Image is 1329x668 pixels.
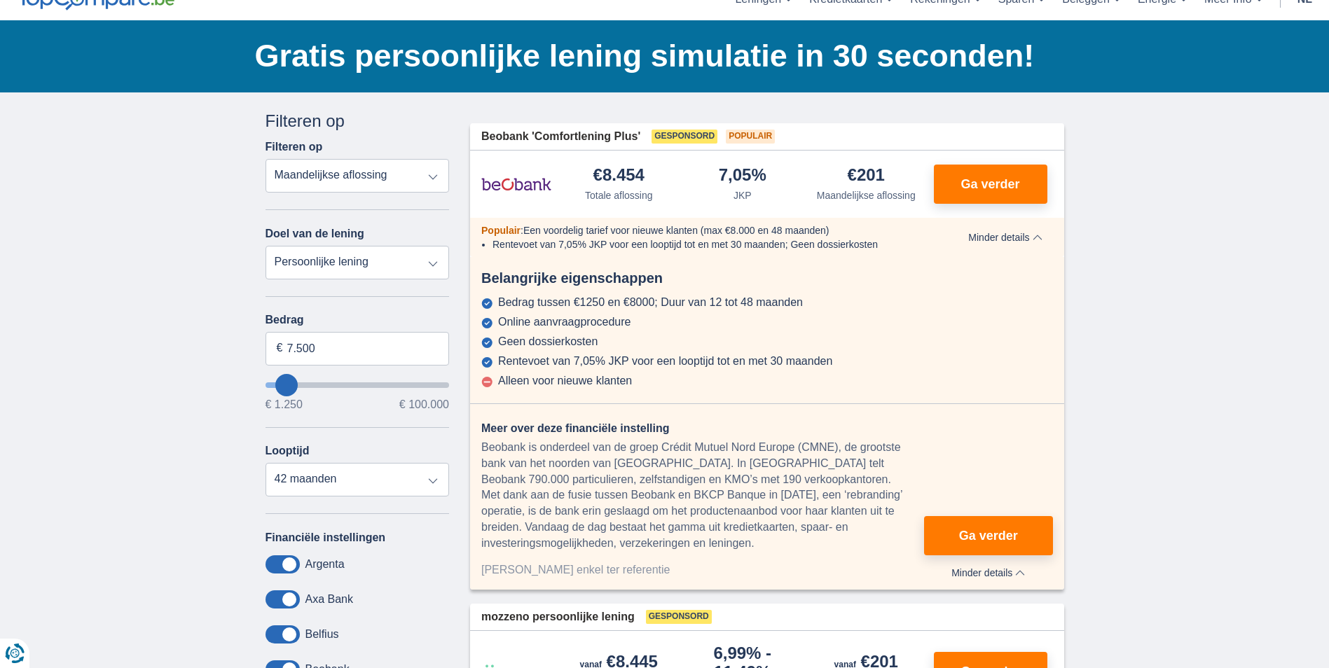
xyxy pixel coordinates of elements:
div: Meer over deze financiële instelling [481,421,924,437]
span: € 1.250 [266,399,303,410]
div: JKP [734,188,752,202]
span: Ga verder [960,178,1019,190]
span: Een voordelig tarief voor nieuwe klanten (max €8.000 en 48 maanden) [523,225,829,236]
div: €201 [848,167,885,186]
div: Beobank is onderdeel van de groep Crédit Mutuel Nord Europe (CMNE), de grootste bank van het noor... [481,440,924,552]
div: Belangrijke eigenschappen [470,268,1064,288]
button: Ga verder [934,165,1047,204]
div: Filteren op [266,109,450,133]
div: Maandelijkse aflossing [817,188,916,202]
button: Ga verder [924,516,1052,555]
button: Minder details [958,232,1052,243]
span: Populair [726,130,775,144]
span: Ga verder [959,529,1018,542]
label: Axa Bank [305,593,353,606]
label: Filteren op [266,141,323,153]
div: Totale aflossing [585,188,653,202]
img: product.pl.alt Beobank [481,167,551,202]
span: Populair [481,225,521,236]
h1: Gratis persoonlijke lening simulatie in 30 seconden! [255,34,1064,78]
div: Geen dossierkosten [498,335,598,348]
label: Bedrag [266,314,450,326]
span: Minder details [951,568,1025,578]
span: € [277,340,283,356]
div: 7,05% [719,167,766,186]
label: Doel van de lening [266,228,364,240]
div: Online aanvraagprocedure [498,316,631,328]
li: Rentevoet van 7,05% JKP voor een looptijd tot en met 30 maanden; Geen dossierkosten [493,237,925,251]
div: : [470,223,936,237]
div: €8.454 [593,167,645,186]
label: Argenta [305,558,345,571]
div: Bedrag tussen €1250 en €8000; Duur van 12 tot 48 maanden [498,296,803,309]
div: Rentevoet van 7,05% JKP voor een looptijd tot en met 30 maanden [498,355,832,368]
span: Gesponsord [646,610,712,624]
span: Minder details [968,232,1042,242]
div: [PERSON_NAME] enkel ter referentie [481,562,924,578]
button: Minder details [924,562,1052,578]
label: Looptijd [266,445,310,457]
span: Gesponsord [652,130,717,144]
label: Financiële instellingen [266,531,386,544]
div: Alleen voor nieuwe klanten [498,375,632,387]
input: wantToBorrow [266,382,450,388]
span: mozzeno persoonlijke lening [481,609,635,625]
span: € 100.000 [399,399,449,410]
label: Belfius [305,628,339,641]
span: Beobank 'Comfortlening Plus' [481,129,640,145]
